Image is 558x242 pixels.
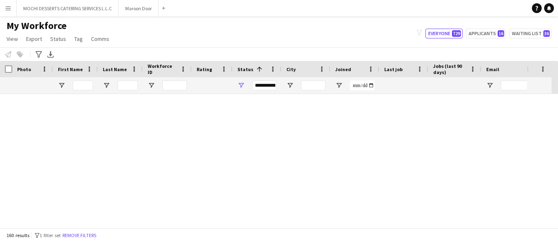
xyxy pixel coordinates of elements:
a: Tag [71,34,86,44]
span: Photo [17,66,31,72]
button: Open Filter Menu [237,82,245,89]
input: Last Name Filter Input [117,81,138,90]
span: View [7,35,18,43]
span: Rating [197,66,212,72]
button: Remove filters [61,231,98,240]
button: Open Filter Menu [486,82,494,89]
span: Status [237,66,253,72]
a: Comms [88,34,113,44]
span: Email [486,66,499,72]
span: Last job [384,66,403,72]
a: Export [23,34,45,44]
span: City [286,66,296,72]
button: Waiting list36 [509,29,551,38]
a: View [3,34,21,44]
span: My Workforce [7,20,66,32]
button: Applicants16 [466,29,506,38]
button: Open Filter Menu [148,82,155,89]
span: 36 [543,30,550,37]
app-action-btn: Export XLSX [46,49,55,59]
span: Last Name [103,66,127,72]
input: Joined Filter Input [350,81,374,90]
span: 16 [498,30,504,37]
span: Comms [91,35,109,43]
span: First Name [58,66,83,72]
span: Jobs (last 90 days) [433,63,467,75]
button: Everyone729 [425,29,463,38]
span: Workforce ID [148,63,177,75]
span: Joined [335,66,351,72]
input: Workforce ID Filter Input [162,81,187,90]
input: First Name Filter Input [73,81,93,90]
span: Tag [74,35,83,43]
span: Export [26,35,42,43]
input: City Filter Input [301,81,325,90]
span: Status [50,35,66,43]
span: 1 filter set [40,232,61,238]
button: Open Filter Menu [103,82,110,89]
span: 729 [452,30,461,37]
app-action-btn: Advanced filters [34,49,44,59]
button: MOCHI DESSERTS CATERING SERVICES L.L.C [17,0,119,16]
button: Open Filter Menu [286,82,294,89]
button: Open Filter Menu [58,82,65,89]
a: Status [47,34,69,44]
button: Maroon Door [119,0,159,16]
button: Open Filter Menu [335,82,343,89]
